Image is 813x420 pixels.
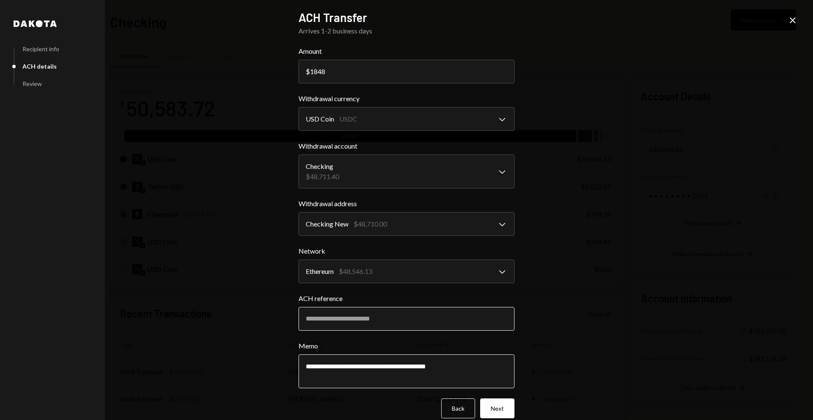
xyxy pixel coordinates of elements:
button: Back [441,398,475,418]
button: Withdrawal currency [299,107,514,131]
button: Next [480,398,514,418]
div: USDC [339,114,357,124]
div: $ [306,67,310,75]
label: Network [299,246,514,256]
div: $48,710.00 [354,219,387,229]
div: Review [22,80,42,87]
div: Recipient info [22,45,59,52]
label: Withdrawal currency [299,94,514,104]
label: Memo [299,341,514,351]
input: 0.00 [299,60,514,83]
label: Amount [299,46,514,56]
label: Withdrawal address [299,199,514,209]
button: Network [299,260,514,283]
label: ACH reference [299,293,514,304]
button: Withdrawal account [299,155,514,188]
label: Withdrawal account [299,141,514,151]
h2: ACH Transfer [299,9,514,26]
div: Arrives 1-2 business days [299,26,514,36]
div: $48,546.13 [339,266,372,276]
button: Withdrawal address [299,212,514,236]
div: ACH details [22,63,57,70]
